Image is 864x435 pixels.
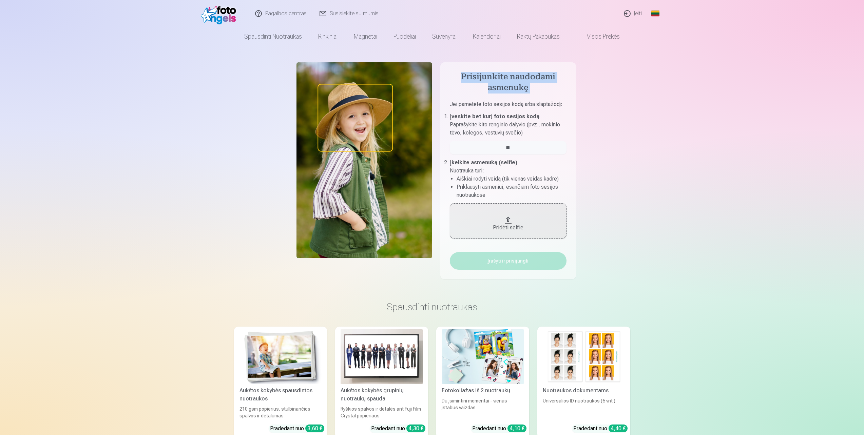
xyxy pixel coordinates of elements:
h4: Prisijunkite naudodami asmenukę [450,72,567,94]
div: Fotokoliažas iš 2 nuotraukų [439,387,526,395]
div: Pradedant nuo [472,424,526,433]
a: Spausdinti nuotraukas [236,27,310,46]
h3: Spausdinti nuotraukas [239,301,625,313]
div: 4,40 € [609,424,628,432]
button: Įrašyti ir prisijungti [450,252,567,270]
p: Jei pametėte foto sesijos kodą arba slaptažodį : [450,100,567,112]
img: /fa1 [201,3,240,24]
a: Magnetai [346,27,385,46]
a: Puodeliai [385,27,424,46]
div: Nuotraukos dokumentams [540,387,628,395]
img: Aukštos kokybės grupinių nuotraukų spauda [341,329,423,384]
p: Paprašykite kito renginio dalyvio (pvz., mokinio tėvo, kolegos, vestuvių svečio) [450,121,567,137]
div: Universalios ID nuotraukos (6 vnt.) [540,397,628,419]
b: Įkelkite asmenuką (selfie) [450,159,517,166]
li: Aiškiai rodyti veidą (tik vienas veidas kadre) [457,175,567,183]
b: Įveskite bet kurį foto sesijos kodą [450,113,539,120]
div: Pradedant nuo [270,424,324,433]
p: Nuotrauka turi : [450,167,567,175]
a: Raktų pakabukas [509,27,568,46]
div: 4,30 € [406,424,425,432]
img: Nuotraukos dokumentams [543,329,625,384]
a: Kalendoriai [465,27,509,46]
div: Pradedant nuo [371,424,425,433]
div: Aukštos kokybės spausdintos nuotraukos [237,387,324,403]
li: Priklausyti asmeniui, esančiam foto sesijos nuotraukose [457,183,567,199]
div: 210 gsm popierius, stulbinančios spalvos ir detalumas [237,406,324,419]
div: Du įsimintini momentai - vienas įstabus vaizdas [439,397,526,419]
div: Pradedant nuo [573,424,628,433]
img: Aukštos kokybės spausdintos nuotraukos [239,329,322,384]
button: Pridėti selfie [450,203,567,239]
div: Pridėti selfie [457,224,560,232]
div: Aukštos kokybės grupinių nuotraukų spauda [338,387,425,403]
div: 4,10 € [507,424,526,432]
img: Fotokoliažas iš 2 nuotraukų [442,329,524,384]
a: Suvenyrai [424,27,465,46]
div: Ryškios spalvos ir detalės ant Fuji Film Crystal popieriaus [338,406,425,419]
div: 3,60 € [305,424,324,432]
a: Rinkiniai [310,27,346,46]
a: Visos prekės [568,27,628,46]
